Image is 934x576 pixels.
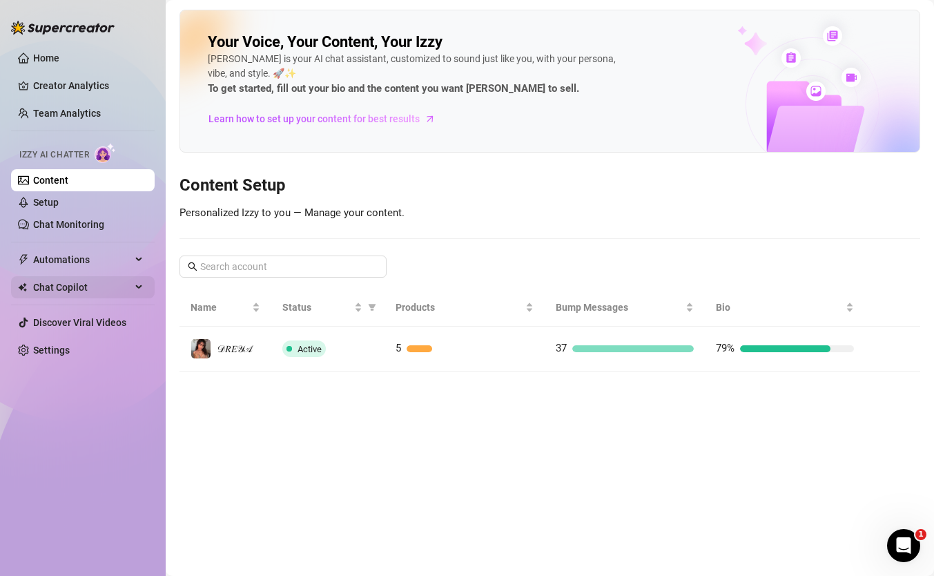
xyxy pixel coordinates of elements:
th: Name [179,289,271,327]
span: 79% [716,342,734,354]
span: Izzy AI Chatter [19,148,89,162]
span: Active [298,344,322,354]
span: Name [191,300,249,315]
span: 5 [396,342,401,354]
span: filter [365,297,379,318]
img: logo-BBDzfeDw.svg [11,21,115,35]
th: Status [271,289,385,327]
span: Products [396,300,523,315]
span: Bio [716,300,843,315]
th: Bio [705,289,865,327]
span: thunderbolt [18,254,29,265]
th: Products [385,289,545,327]
input: Search account [200,259,367,274]
a: Content [33,175,68,186]
img: Chat Copilot [18,282,27,292]
div: [PERSON_NAME] is your AI chat assistant, customized to sound just like you, with your persona, vi... [208,52,622,97]
span: Personalized Izzy to you — Manage your content. [179,207,405,219]
h2: Your Voice, Your Content, Your Izzy [208,32,442,52]
a: Creator Analytics [33,75,144,97]
img: 𝒟𝑅𝐸𝒴𝒜 [191,339,211,358]
strong: To get started, fill out your bio and the content you want [PERSON_NAME] to sell. [208,82,579,95]
span: Automations [33,249,131,271]
a: Chat Monitoring [33,219,104,230]
span: filter [368,303,376,311]
a: Settings [33,345,70,356]
a: Setup [33,197,59,208]
img: AI Chatter [95,143,116,163]
span: search [188,262,197,271]
iframe: Intercom live chat [887,529,920,562]
span: Chat Copilot [33,276,131,298]
a: Home [33,52,59,64]
a: Discover Viral Videos [33,317,126,328]
span: Learn how to set up your content for best results [208,111,420,126]
a: Learn how to set up your content for best results [208,108,446,130]
img: ai-chatter-content-library-cLFOSyPT.png [706,11,920,152]
th: Bump Messages [545,289,705,327]
span: 37 [556,342,567,354]
h3: Content Setup [179,175,920,197]
span: Status [282,300,352,315]
span: arrow-right [423,112,437,126]
span: 𝒟𝑅𝐸𝒴𝒜 [217,343,252,354]
a: Team Analytics [33,108,101,119]
span: Bump Messages [556,300,683,315]
span: 1 [915,529,926,540]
